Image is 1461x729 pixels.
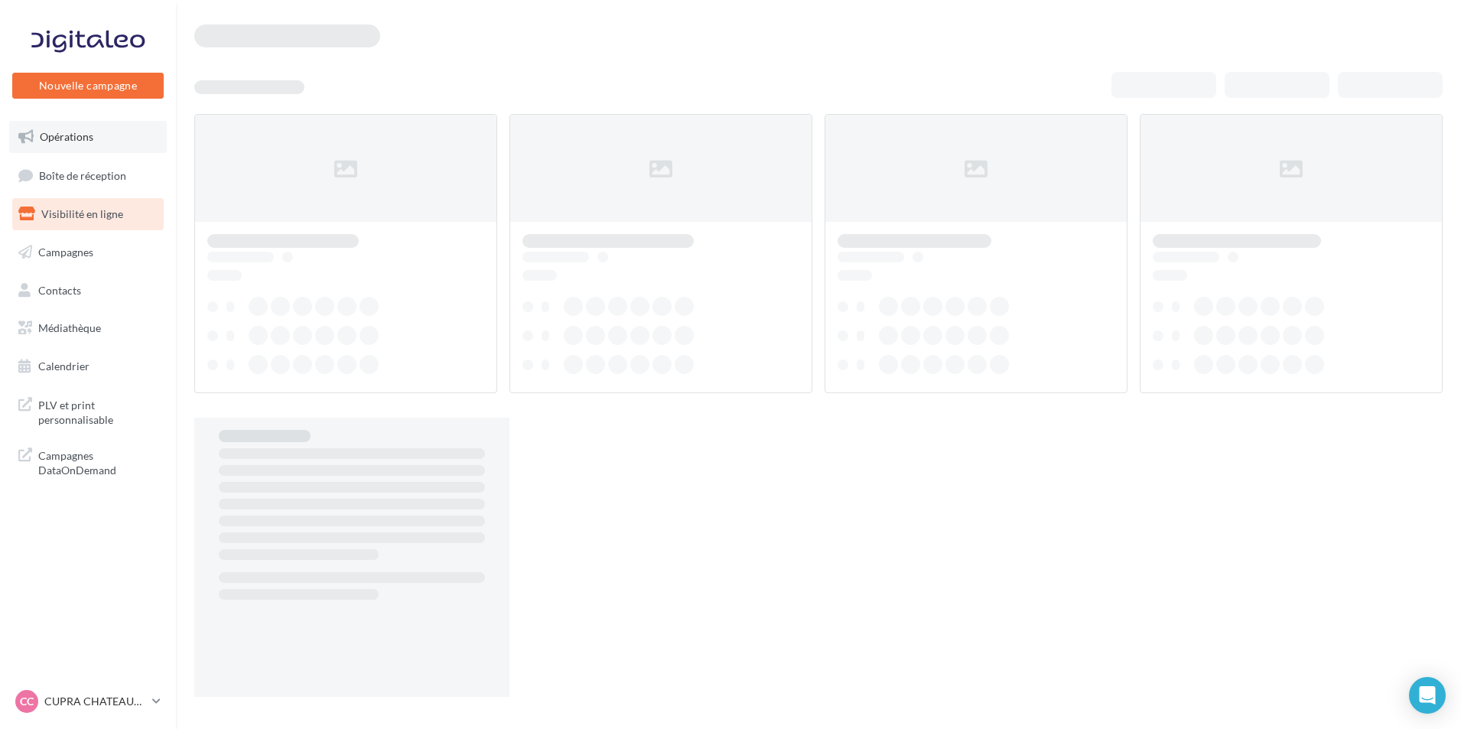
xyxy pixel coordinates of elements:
span: Boîte de réception [39,168,126,181]
span: Contacts [38,283,81,296]
p: CUPRA CHATEAUROUX [44,694,146,709]
a: CC CUPRA CHATEAUROUX [12,687,164,716]
a: Contacts [9,275,167,307]
a: Médiathèque [9,312,167,344]
a: Campagnes DataOnDemand [9,439,167,484]
span: Opérations [40,130,93,143]
button: Nouvelle campagne [12,73,164,99]
a: Visibilité en ligne [9,198,167,230]
div: Open Intercom Messenger [1409,677,1446,714]
span: Campagnes DataOnDemand [38,445,158,478]
span: Campagnes [38,246,93,259]
a: PLV et print personnalisable [9,389,167,434]
span: Calendrier [38,360,89,373]
span: PLV et print personnalisable [38,395,158,428]
a: Calendrier [9,350,167,382]
a: Opérations [9,121,167,153]
span: Médiathèque [38,321,101,334]
a: Campagnes [9,236,167,268]
span: CC [20,694,34,709]
a: Boîte de réception [9,159,167,192]
span: Visibilité en ligne [41,207,123,220]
